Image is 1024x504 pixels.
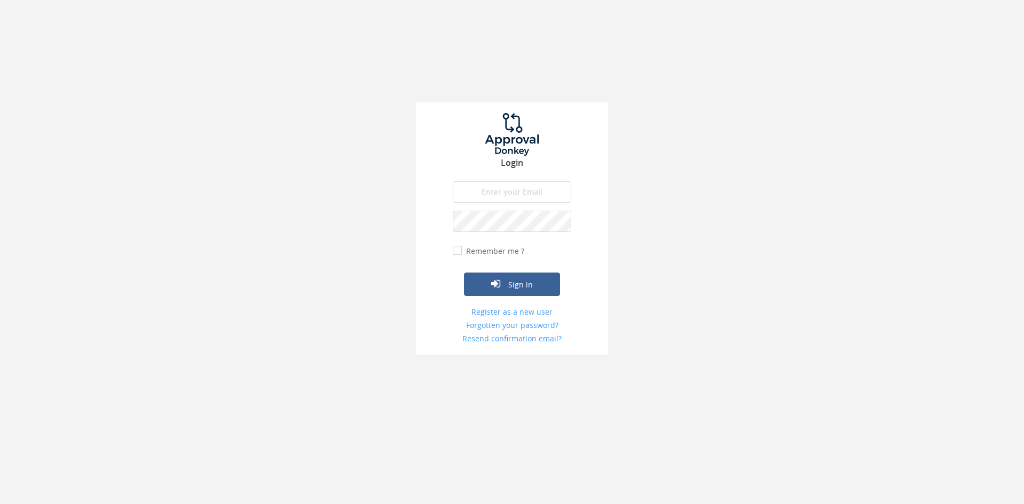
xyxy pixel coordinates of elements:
[453,333,571,344] a: Resend confirmation email?
[463,246,524,257] label: Remember me ?
[453,320,571,331] a: Forgotten your password?
[453,307,571,317] a: Register as a new user
[416,158,608,168] h3: Login
[464,273,560,296] button: Sign in
[472,113,552,156] img: logo.png
[453,181,571,203] input: Enter your Email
